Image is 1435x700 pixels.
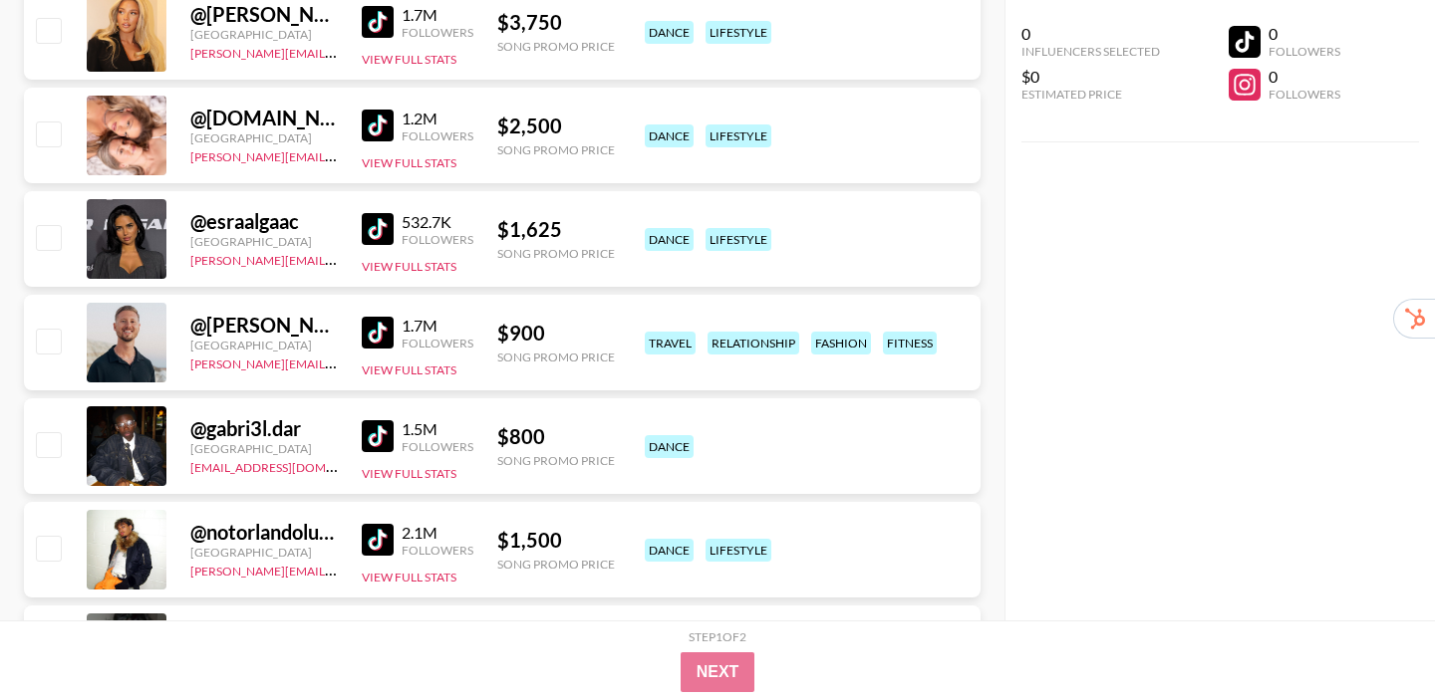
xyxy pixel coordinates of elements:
[1021,67,1160,87] div: $0
[362,213,394,245] img: TikTok
[402,439,473,454] div: Followers
[402,5,473,25] div: 1.7M
[1269,44,1340,59] div: Followers
[190,42,580,61] a: [PERSON_NAME][EMAIL_ADDRESS][PERSON_NAME][DOMAIN_NAME]
[402,212,473,232] div: 532.7K
[402,128,473,143] div: Followers
[497,39,615,54] div: Song Promo Price
[706,228,771,251] div: lifestyle
[497,350,615,364] div: Song Promo Price
[689,629,746,644] div: Step 1 of 2
[706,539,771,562] div: lifestyle
[497,528,615,553] div: $ 1,500
[645,435,694,458] div: dance
[362,52,456,67] button: View Full Stats
[402,336,473,350] div: Followers
[645,124,694,147] div: dance
[497,424,615,449] div: $ 800
[402,523,473,543] div: 2.1M
[402,109,473,128] div: 1.2M
[362,6,394,38] img: TikTok
[362,570,456,584] button: View Full Stats
[362,524,394,556] img: TikTok
[1021,44,1160,59] div: Influencers Selected
[645,228,694,251] div: dance
[1269,87,1340,102] div: Followers
[883,332,937,354] div: fitness
[362,259,456,274] button: View Full Stats
[497,217,615,242] div: $ 1,625
[402,316,473,336] div: 1.7M
[497,557,615,572] div: Song Promo Price
[1335,600,1411,676] iframe: Drift Widget Chat Controller
[362,362,456,377] button: View Full Stats
[190,2,338,27] div: @ [PERSON_NAME].[PERSON_NAME]
[1021,24,1160,44] div: 0
[190,313,338,338] div: @ [PERSON_NAME].[PERSON_NAME]
[190,145,580,164] a: [PERSON_NAME][EMAIL_ADDRESS][PERSON_NAME][DOMAIN_NAME]
[645,332,696,354] div: travel
[402,232,473,247] div: Followers
[1269,67,1340,87] div: 0
[681,652,755,692] button: Next
[645,539,694,562] div: dance
[497,246,615,261] div: Song Promo Price
[362,110,394,141] img: TikTok
[402,543,473,558] div: Followers
[190,520,338,545] div: @ notorlandolucas
[362,155,456,170] button: View Full Stats
[362,317,394,349] img: TikTok
[402,419,473,439] div: 1.5M
[1269,24,1340,44] div: 0
[706,124,771,147] div: lifestyle
[190,545,338,560] div: [GEOGRAPHIC_DATA]
[497,321,615,346] div: $ 900
[1021,87,1160,102] div: Estimated Price
[190,249,580,268] a: [PERSON_NAME][EMAIL_ADDRESS][PERSON_NAME][DOMAIN_NAME]
[190,352,485,371] a: [PERSON_NAME][EMAIL_ADDRESS][DOMAIN_NAME]
[190,130,338,145] div: [GEOGRAPHIC_DATA]
[362,420,394,452] img: TikTok
[190,106,338,130] div: @ [DOMAIN_NAME]
[190,209,338,234] div: @ esraalgaac
[706,21,771,44] div: lifestyle
[190,338,338,352] div: [GEOGRAPHIC_DATA]
[362,466,456,481] button: View Full Stats
[497,142,615,157] div: Song Promo Price
[190,27,338,42] div: [GEOGRAPHIC_DATA]
[190,560,580,579] a: [PERSON_NAME][EMAIL_ADDRESS][PERSON_NAME][DOMAIN_NAME]
[708,332,799,354] div: relationship
[497,10,615,35] div: $ 3,750
[190,234,338,249] div: [GEOGRAPHIC_DATA]
[497,453,615,468] div: Song Promo Price
[190,456,391,475] a: [EMAIL_ADDRESS][DOMAIN_NAME]
[497,114,615,138] div: $ 2,500
[811,332,871,354] div: fashion
[645,21,694,44] div: dance
[190,416,338,441] div: @ gabri3l.dar
[190,441,338,456] div: [GEOGRAPHIC_DATA]
[402,25,473,40] div: Followers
